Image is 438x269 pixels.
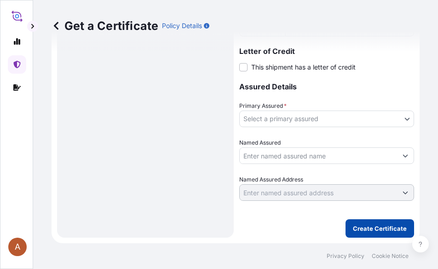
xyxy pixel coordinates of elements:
[239,83,414,90] p: Assured Details
[372,252,409,260] a: Cookie Notice
[239,111,414,127] button: Select a primary assured
[162,21,202,30] p: Policy Details
[15,242,20,251] span: A
[346,219,414,238] button: Create Certificate
[52,18,158,33] p: Get a Certificate
[397,147,414,164] button: Show suggestions
[251,63,356,72] span: This shipment has a letter of credit
[243,114,318,123] span: Select a primary assured
[353,224,407,233] p: Create Certificate
[239,138,281,147] label: Named Assured
[240,147,397,164] input: Assured Name
[239,101,287,111] span: Primary Assured
[239,175,303,184] label: Named Assured Address
[240,184,397,201] input: Named Assured Address
[239,47,414,55] p: Letter of Credit
[397,184,414,201] button: Show suggestions
[327,252,364,260] a: Privacy Policy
